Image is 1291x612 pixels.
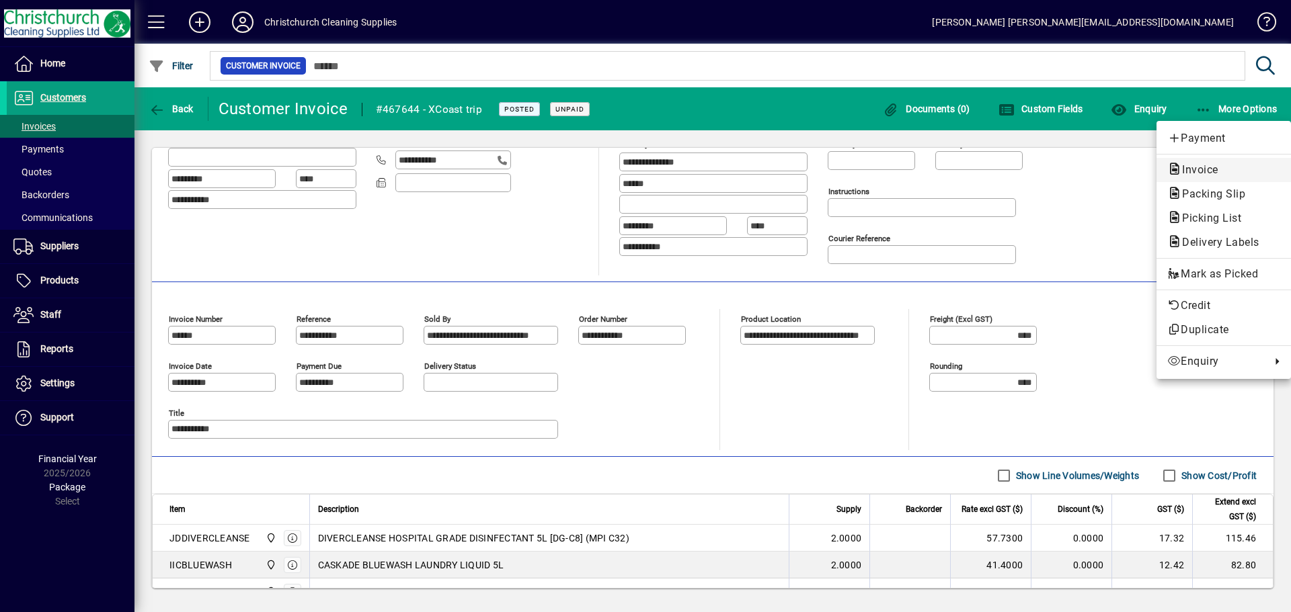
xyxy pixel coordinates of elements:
span: Enquiry [1167,353,1264,369]
span: Picking List [1167,212,1248,224]
button: Add customer payment [1157,126,1291,150]
span: Credit [1167,298,1280,314]
span: Duplicate [1167,322,1280,338]
span: Payment [1167,130,1280,146]
span: Packing Slip [1167,187,1252,200]
span: Invoice [1167,163,1225,176]
span: Mark as Picked [1167,266,1280,282]
span: Delivery Labels [1167,236,1266,249]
